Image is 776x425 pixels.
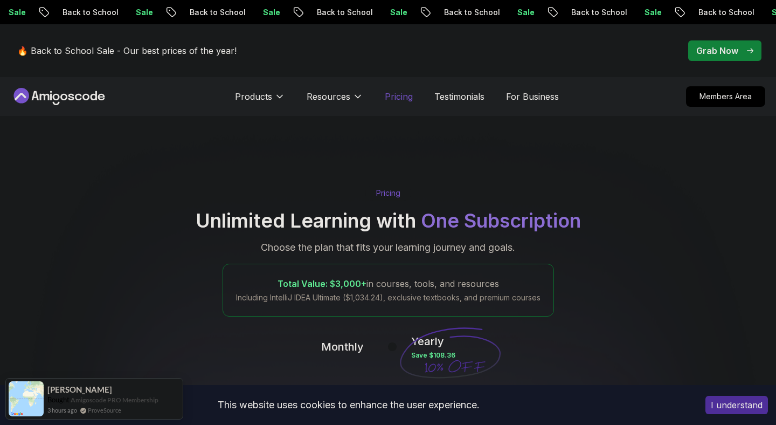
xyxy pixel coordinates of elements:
[71,396,158,404] a: Amigoscode PRO Membership
[261,240,515,255] p: Choose the plan that fits your learning journey and goals.
[625,7,660,18] p: Sale
[116,7,151,18] p: Sale
[17,44,237,57] p: 🔥 Back to School Sale - Our best prices of the year!
[421,209,581,232] span: One Subscription
[236,277,541,290] p: in courses, tools, and resources
[297,7,371,18] p: Back to School
[8,393,689,417] div: This website uses cookies to enhance the user experience.
[170,7,244,18] p: Back to School
[679,7,752,18] p: Back to School
[244,7,278,18] p: Sale
[235,90,285,112] button: Products
[88,406,121,415] a: ProveSource
[9,381,44,416] img: provesource social proof notification image
[434,90,484,103] a: Testimonials
[235,90,272,103] p: Products
[47,395,70,404] span: Bought
[696,44,738,57] p: Grab Now
[47,385,112,394] span: [PERSON_NAME]
[371,7,405,18] p: Sale
[687,87,765,106] p: Members Area
[236,292,541,303] p: Including IntelliJ IDEA Ultimate ($1,034.24), exclusive textbooks, and premium courses
[307,90,350,103] p: Resources
[47,406,77,415] span: 3 hours ago
[552,7,625,18] p: Back to School
[43,7,116,18] p: Back to School
[686,86,765,107] a: Members Area
[307,90,363,112] button: Resources
[376,188,400,198] p: Pricing
[705,396,768,414] button: Accept cookies
[278,278,366,289] span: Total Value: $3,000+
[196,210,581,231] h2: Unlimited Learning with
[498,7,532,18] p: Sale
[506,90,559,103] a: For Business
[385,90,413,103] a: Pricing
[425,7,498,18] p: Back to School
[321,339,364,354] p: Monthly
